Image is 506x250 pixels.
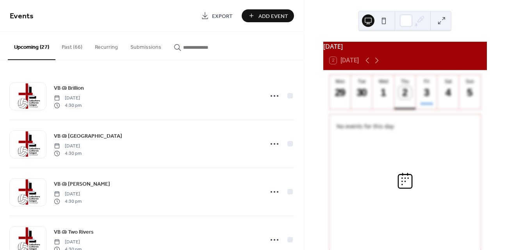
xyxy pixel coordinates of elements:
[355,86,368,99] div: 30
[334,86,347,99] div: 29
[10,9,34,24] span: Events
[372,75,394,109] button: Wed1
[54,132,122,140] span: VB @ [GEOGRAPHIC_DATA]
[89,32,124,59] button: Recurring
[330,117,479,135] div: No events for this day
[212,12,233,20] span: Export
[258,12,288,20] span: Add Event
[54,227,94,236] a: VB @ Two Rivers
[437,75,459,109] button: Sat4
[399,86,412,99] div: 2
[416,75,437,109] button: Fri3
[394,75,416,109] button: Thu2
[442,86,455,99] div: 4
[54,191,82,198] span: [DATE]
[54,95,82,102] span: [DATE]
[195,9,239,22] a: Export
[351,75,372,109] button: Tue30
[332,79,349,84] div: Mon
[397,79,413,84] div: Thu
[55,32,89,59] button: Past (66)
[54,198,82,205] span: 4:30 pm
[461,79,478,84] div: Sun
[54,179,110,188] a: VB @ [PERSON_NAME]
[353,79,370,84] div: Tue
[54,180,110,188] span: VB @ [PERSON_NAME]
[375,79,392,84] div: Wed
[124,32,167,59] button: Submissions
[54,131,122,140] a: VB @ [GEOGRAPHIC_DATA]
[54,143,82,150] span: [DATE]
[418,79,435,84] div: Fri
[54,102,82,109] span: 4:30 pm
[54,239,82,246] span: [DATE]
[420,86,433,99] div: 3
[330,75,351,109] button: Mon29
[54,228,94,236] span: VB @ Two Rivers
[54,83,84,92] a: VB @ Brillion
[242,9,294,22] button: Add Event
[463,86,476,99] div: 5
[54,150,82,157] span: 4:30 pm
[459,75,481,109] button: Sun5
[54,84,84,92] span: VB @ Brillion
[377,86,390,99] div: 1
[440,79,456,84] div: Sat
[323,42,487,51] div: [DATE]
[8,32,55,60] button: Upcoming (27)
